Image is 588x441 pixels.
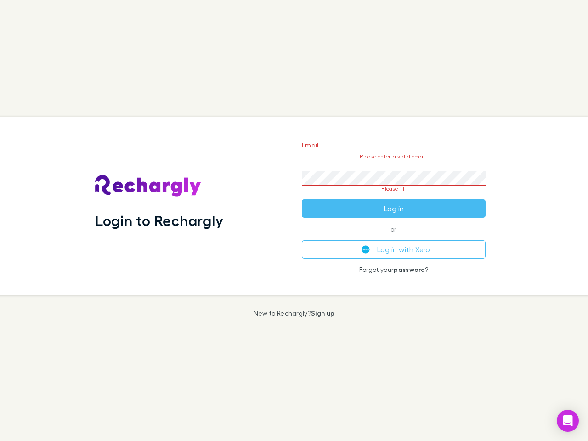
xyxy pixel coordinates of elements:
p: New to Rechargly? [254,310,335,317]
button: Log in [302,199,486,218]
h1: Login to Rechargly [95,212,223,229]
button: Log in with Xero [302,240,486,259]
p: Please fill [302,186,486,192]
p: Forgot your ? [302,266,486,273]
p: Please enter a valid email. [302,153,486,160]
a: Sign up [311,309,334,317]
img: Rechargly's Logo [95,175,202,197]
div: Open Intercom Messenger [557,410,579,432]
img: Xero's logo [362,245,370,254]
a: password [394,266,425,273]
